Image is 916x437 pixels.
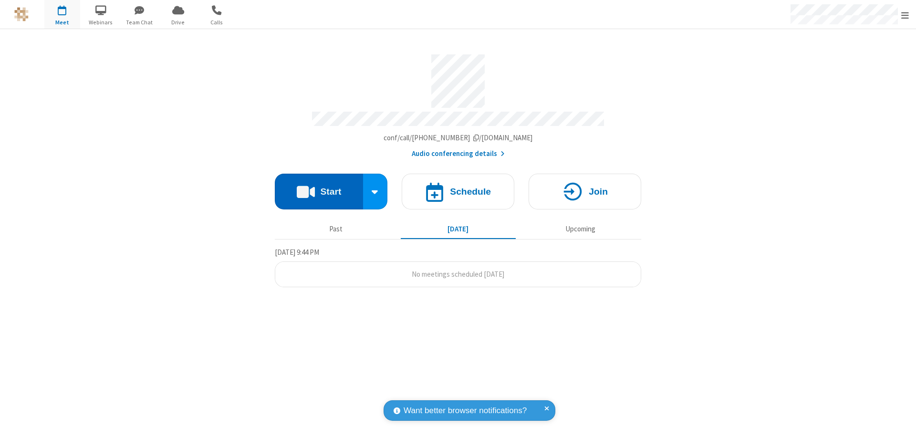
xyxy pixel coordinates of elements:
[320,187,341,196] h4: Start
[275,47,641,159] section: Account details
[384,133,533,142] span: Copy my meeting room link
[363,174,388,209] div: Start conference options
[412,148,505,159] button: Audio conferencing details
[589,187,608,196] h4: Join
[83,18,119,27] span: Webinars
[384,133,533,144] button: Copy my meeting room linkCopy my meeting room link
[160,18,196,27] span: Drive
[529,174,641,209] button: Join
[275,247,641,288] section: Today's Meetings
[44,18,80,27] span: Meet
[450,187,491,196] h4: Schedule
[275,174,363,209] button: Start
[122,18,157,27] span: Team Chat
[279,220,394,238] button: Past
[402,174,514,209] button: Schedule
[14,7,29,21] img: QA Selenium DO NOT DELETE OR CHANGE
[404,405,527,417] span: Want better browser notifications?
[199,18,235,27] span: Calls
[275,248,319,257] span: [DATE] 9:44 PM
[523,220,638,238] button: Upcoming
[412,270,504,279] span: No meetings scheduled [DATE]
[401,220,516,238] button: [DATE]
